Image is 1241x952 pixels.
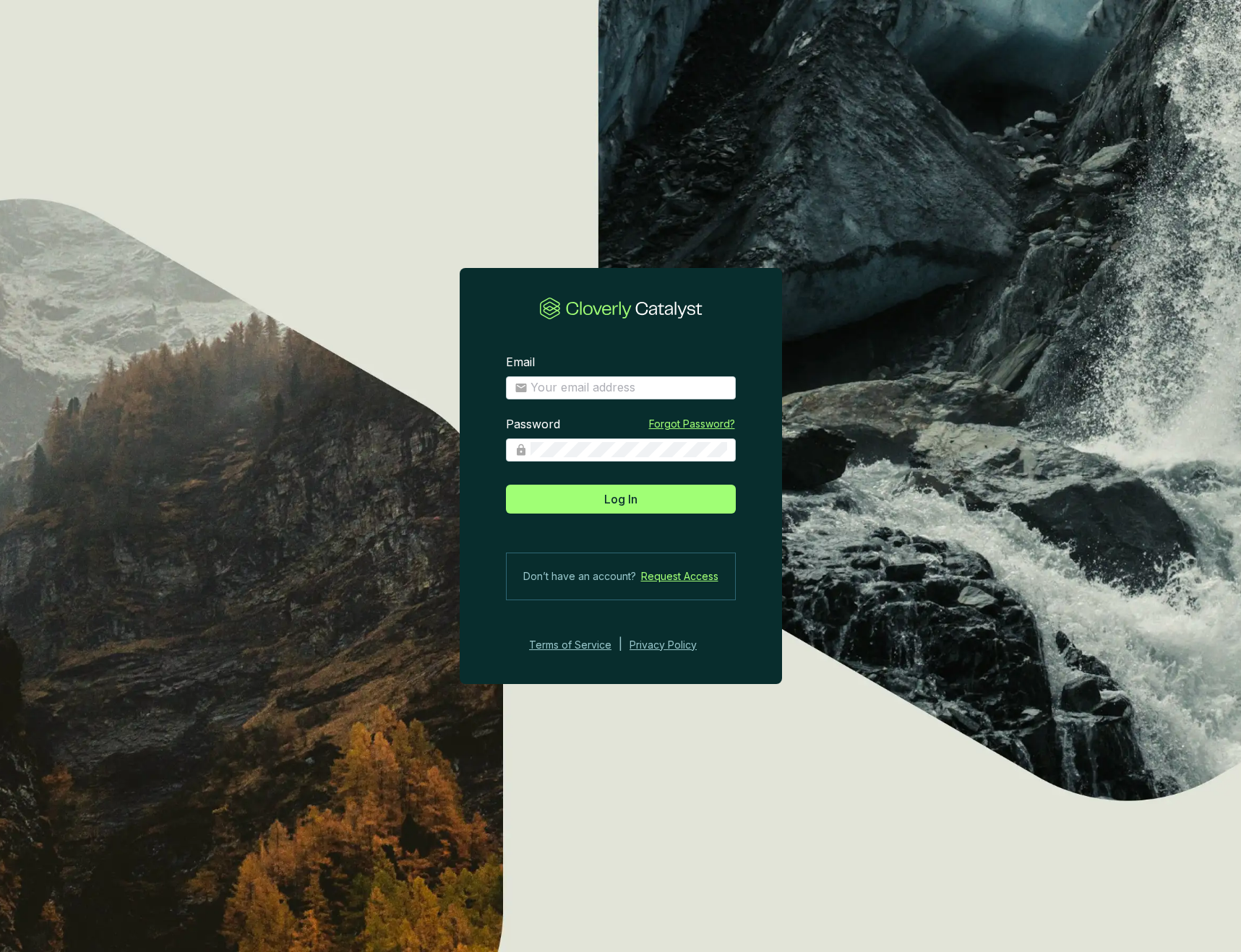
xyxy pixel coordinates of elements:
a: Privacy Policy [630,636,716,654]
a: Terms of Service [525,636,611,654]
span: Log In [604,490,637,508]
a: Forgot Password? [649,417,735,431]
input: Password [531,442,727,458]
input: Email [531,380,727,396]
label: Email [506,355,535,371]
span: Don’t have an account? [523,568,636,585]
button: Log In [506,485,736,514]
a: Request Access [641,568,718,585]
label: Password [506,417,560,433]
div: | [619,636,622,654]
